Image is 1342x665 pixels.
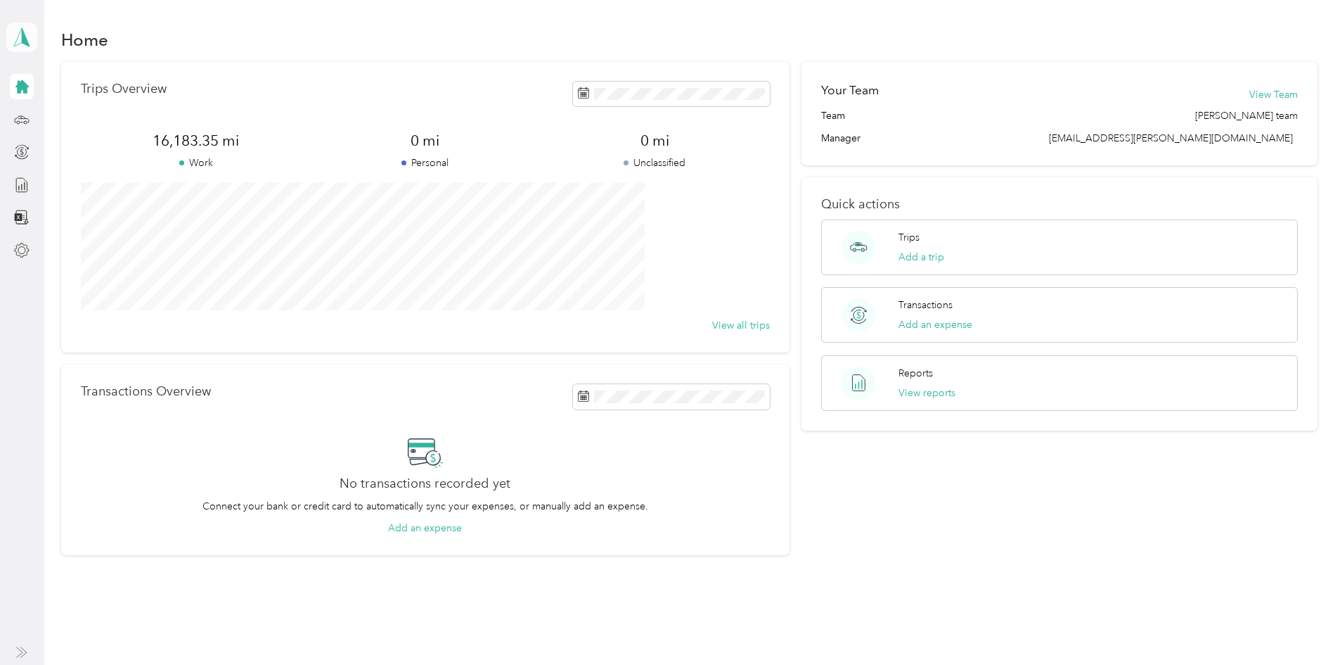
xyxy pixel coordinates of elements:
p: Unclassified [540,156,769,170]
span: Manager [821,131,860,146]
span: Team [821,108,845,123]
h2: No transactions recorded yet [340,476,510,491]
p: Connect your bank or credit card to automatically sync your expenses, or manually add an expense. [202,499,648,514]
h1: Home [61,32,108,47]
span: [EMAIL_ADDRESS][PERSON_NAME][DOMAIN_NAME] [1049,132,1293,144]
p: Trips [898,230,920,245]
p: Work [81,156,310,170]
p: Personal [311,156,540,170]
p: Transactions [898,298,953,312]
span: 16,183.35 mi [81,131,310,151]
button: View Team [1249,87,1298,102]
span: [PERSON_NAME] team [1195,108,1298,123]
iframe: Everlance-gr Chat Button Frame [1263,586,1342,665]
span: 0 mi [311,131,540,151]
h2: Your Team [821,82,879,99]
button: Add a trip [898,250,944,265]
button: View all trips [712,318,770,333]
span: 0 mi [540,131,769,151]
p: Transactions Overview [81,384,211,399]
button: Add an expense [898,317,972,332]
p: Quick actions [821,197,1298,212]
button: View reports [898,386,955,400]
p: Reports [898,366,933,381]
p: Trips Overview [81,82,167,96]
button: Add an expense [388,521,462,536]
